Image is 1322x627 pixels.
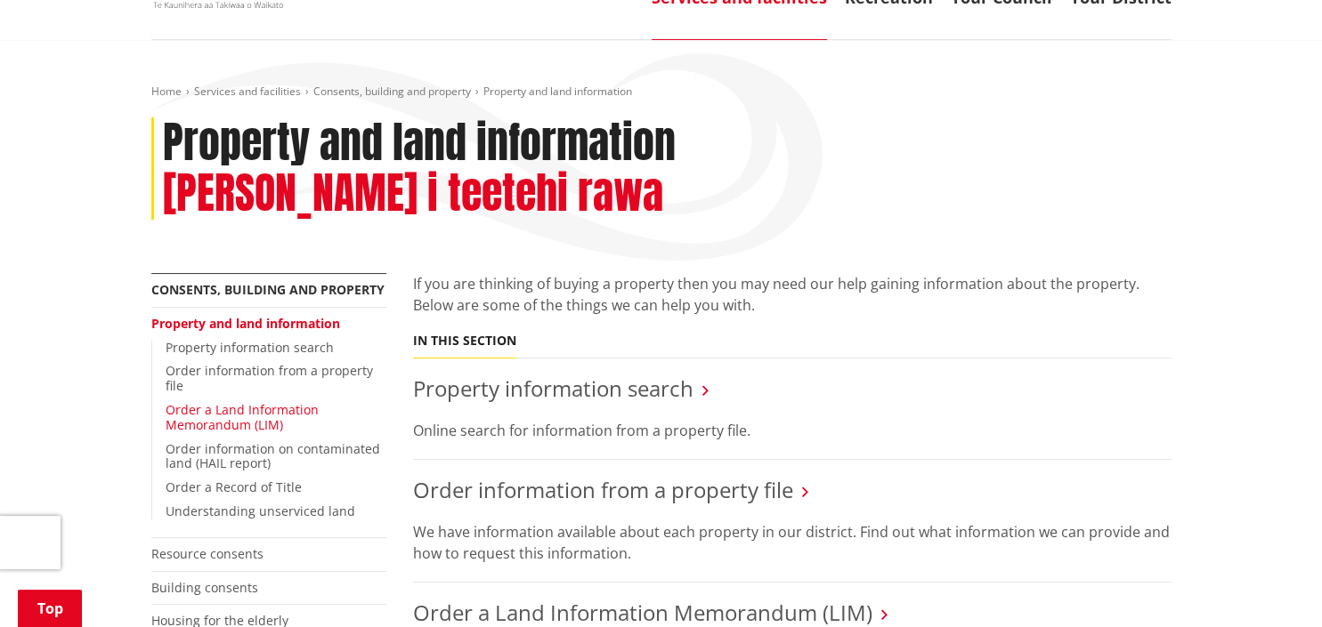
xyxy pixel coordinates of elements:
[163,168,663,220] h2: [PERSON_NAME] i teetehi rawa
[166,440,380,472] a: Order information on contaminated land (HAIL report)
[151,84,1172,100] nav: breadcrumb
[166,339,334,356] a: Property information search
[151,545,264,562] a: Resource consents
[313,84,471,99] a: Consents, building and property
[166,478,302,495] a: Order a Record of Title
[163,117,676,169] h1: Property and land information
[151,315,340,332] a: Property and land information
[413,273,1172,316] p: If you are thinking of buying a property then you may need our help gaining information about the...
[413,420,1172,441] p: Online search for information from a property file.
[483,84,632,99] span: Property and land information
[194,84,301,99] a: Services and facilities
[413,521,1172,564] p: We have information available about each property in our district. Find out what information we c...
[413,598,872,627] a: Order a Land Information Memorandum (LIM)
[18,590,82,627] a: Top
[166,502,355,519] a: Understanding unserviced land
[413,475,793,504] a: Order information from a property file
[166,362,373,394] a: Order information from a property file
[413,334,516,349] h5: In this section
[413,374,693,403] a: Property information search
[1240,552,1304,616] iframe: Messenger Launcher
[151,84,182,99] a: Home
[166,401,319,433] a: Order a Land Information Memorandum (LIM)
[151,281,385,298] a: Consents, building and property
[151,579,258,596] a: Building consents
